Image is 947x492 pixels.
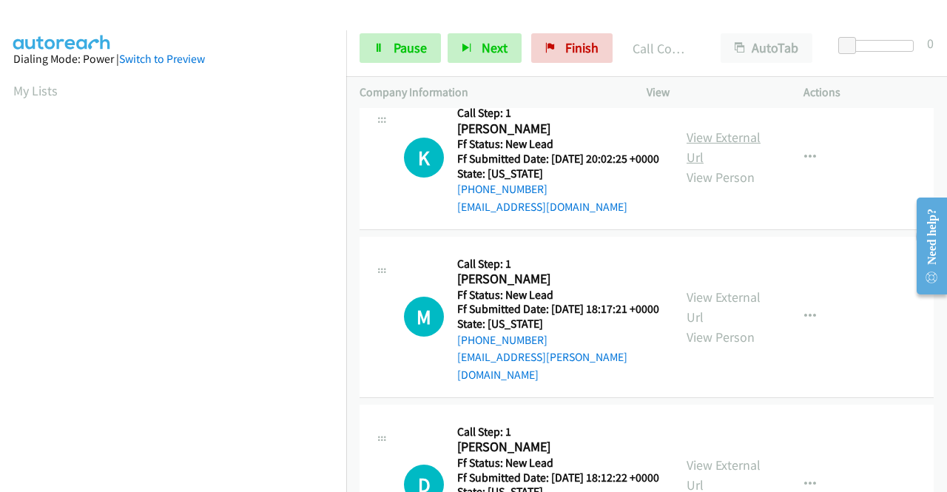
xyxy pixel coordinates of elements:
h5: Call Step: 1 [457,106,659,121]
h5: State: [US_STATE] [457,317,660,331]
a: My Lists [13,82,58,99]
a: Finish [531,33,613,63]
div: 0 [927,33,934,53]
span: Pause [394,39,427,56]
h5: Ff Submitted Date: [DATE] 18:17:21 +0000 [457,302,660,317]
h5: State: [US_STATE] [457,166,659,181]
h5: Call Step: 1 [457,257,660,272]
p: Company Information [360,84,620,101]
button: Next [448,33,522,63]
a: View Person [687,328,755,346]
h5: Call Step: 1 [457,425,660,439]
div: Dialing Mode: Power | [13,50,333,68]
span: Next [482,39,508,56]
h5: Ff Status: New Lead [457,456,660,471]
h5: Ff Submitted Date: [DATE] 18:12:22 +0000 [457,471,660,485]
a: Switch to Preview [119,52,205,66]
h2: [PERSON_NAME] [457,121,659,138]
a: [EMAIL_ADDRESS][PERSON_NAME][DOMAIN_NAME] [457,350,627,382]
a: View External Url [687,289,761,326]
a: [EMAIL_ADDRESS][DOMAIN_NAME] [457,200,627,214]
span: Finish [565,39,599,56]
p: Actions [803,84,934,101]
p: Call Completed [633,38,694,58]
div: The call is yet to be attempted [404,138,444,178]
h1: M [404,297,444,337]
a: [PHONE_NUMBER] [457,333,547,347]
h2: [PERSON_NAME] [457,439,660,456]
p: View [647,84,777,101]
a: View Person [687,169,755,186]
h1: K [404,138,444,178]
h5: Ff Submitted Date: [DATE] 20:02:25 +0000 [457,152,659,166]
iframe: Resource Center [905,187,947,305]
a: [PHONE_NUMBER] [457,182,547,196]
button: AutoTab [721,33,812,63]
div: The call is yet to be attempted [404,297,444,337]
a: View External Url [687,129,761,166]
h5: Ff Status: New Lead [457,137,659,152]
h5: Ff Status: New Lead [457,288,660,303]
div: Delay between calls (in seconds) [846,40,914,52]
a: Pause [360,33,441,63]
h2: [PERSON_NAME] [457,271,660,288]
